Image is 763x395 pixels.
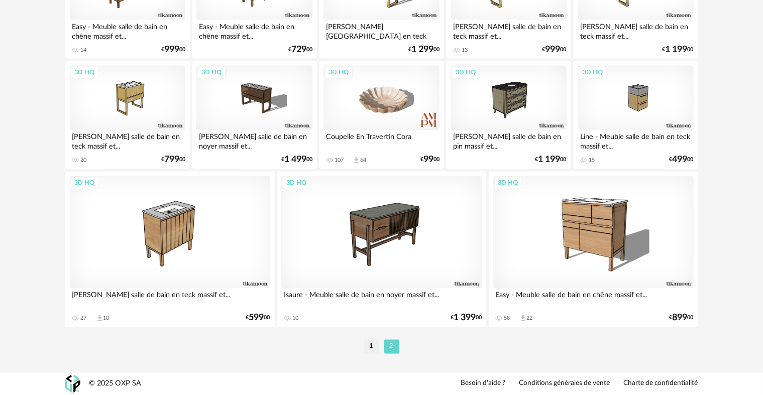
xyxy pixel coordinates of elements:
[161,157,185,164] div: € 00
[81,315,87,322] div: 27
[578,130,693,151] div: Line - Meuble salle de bain en teck massif et...
[323,130,439,151] div: Coupelle En Travertin Cora
[673,315,688,322] span: 899
[493,289,694,309] div: Easy - Meuble salle de bain en chêne massif et...
[527,315,533,322] div: 22
[246,315,270,322] div: € 00
[451,20,566,40] div: [PERSON_NAME] salle de bain en teck massif et...
[249,315,264,322] span: 599
[573,61,698,170] a: 3D HQ Line - Meuble salle de bain en teck massif et... 15 €49900
[519,315,527,322] span: Download icon
[489,172,698,327] a: 3D HQ Easy - Meuble salle de bain en chêne massif et... 58 Download icon 22 €89900
[323,20,439,40] div: [PERSON_NAME] [GEOGRAPHIC_DATA] en teck massif et...
[578,20,693,40] div: [PERSON_NAME] salle de bain en teck massif et...
[411,46,433,53] span: 1 299
[281,289,482,309] div: Isaure - Meuble salle de bain en noyer massif et...
[81,157,87,164] div: 20
[281,157,312,164] div: € 00
[673,157,688,164] span: 499
[454,315,476,322] span: 1 399
[291,46,306,53] span: 729
[535,157,567,164] div: € 00
[70,289,270,309] div: [PERSON_NAME] salle de bain en teck massif et...
[666,46,688,53] span: 1 199
[335,157,344,164] div: 107
[423,157,433,164] span: 99
[70,130,185,151] div: [PERSON_NAME] salle de bain en teck massif et...
[461,379,506,388] a: Besoin d'aide ?
[70,66,99,79] div: 3D HQ
[89,379,142,389] div: © 2025 OXP SA
[462,47,468,54] div: 13
[624,379,698,388] a: Charte de confidentialité
[196,20,312,40] div: Easy - Meuble salle de bain en chêne massif et...
[364,340,379,354] li: 1
[164,157,179,164] span: 799
[504,315,510,322] div: 58
[670,315,694,322] div: € 00
[277,172,486,327] a: 3D HQ Isaure - Meuble salle de bain en noyer massif et... 10 €1 39900
[494,177,523,190] div: 3D HQ
[161,46,185,53] div: € 00
[70,20,185,40] div: Easy - Meuble salle de bain en chêne massif et...
[192,61,316,170] a: 3D HQ [PERSON_NAME] salle de bain en noyer massif et... €1 49900
[81,47,87,54] div: 14
[384,340,399,354] li: 2
[197,66,226,79] div: 3D HQ
[65,375,80,393] img: OXP
[360,157,366,164] div: 64
[451,130,566,151] div: [PERSON_NAME] salle de bain en pin massif et...
[519,379,610,388] a: Conditions générales de vente
[670,157,694,164] div: € 00
[663,46,694,53] div: € 00
[324,66,353,79] div: 3D HQ
[589,157,595,164] div: 15
[96,315,103,322] span: Download icon
[164,46,179,53] span: 999
[65,172,275,327] a: 3D HQ [PERSON_NAME] salle de bain en teck massif et... 27 Download icon 10 €59900
[451,66,480,79] div: 3D HQ
[292,315,298,322] div: 10
[542,46,567,53] div: € 00
[103,315,110,322] div: 10
[196,130,312,151] div: [PERSON_NAME] salle de bain en noyer massif et...
[284,157,306,164] span: 1 499
[288,46,312,53] div: € 00
[451,315,482,322] div: € 00
[538,157,561,164] span: 1 199
[319,61,444,170] a: 3D HQ Coupelle En Travertin Cora 107 Download icon 64 €9900
[408,46,440,53] div: € 00
[70,177,99,190] div: 3D HQ
[546,46,561,53] span: 999
[282,177,311,190] div: 3D HQ
[353,157,360,164] span: Download icon
[578,66,607,79] div: 3D HQ
[446,61,571,170] a: 3D HQ [PERSON_NAME] salle de bain en pin massif et... €1 19900
[420,157,440,164] div: € 00
[65,61,190,170] a: 3D HQ [PERSON_NAME] salle de bain en teck massif et... 20 €79900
